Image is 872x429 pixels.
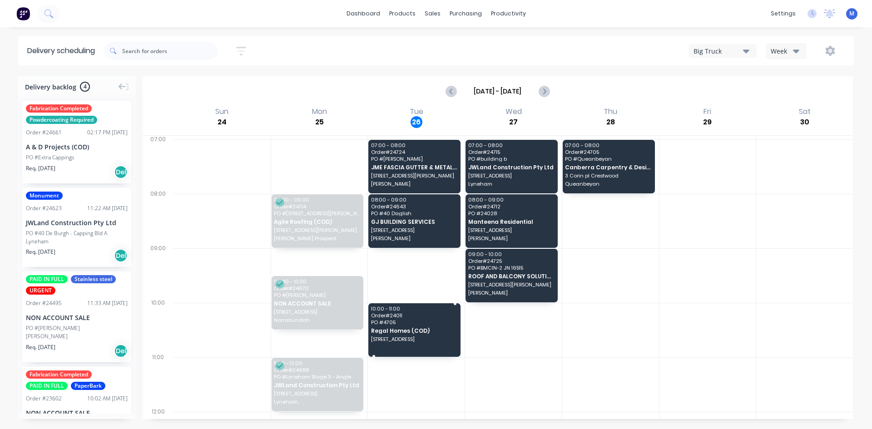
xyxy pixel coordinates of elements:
span: JME FASCIA GUTTER & METAL ROOFING [371,164,457,170]
input: Search for orders [122,42,218,60]
button: Big Truck [689,44,757,58]
span: [STREET_ADDRESS] [371,336,457,342]
span: [STREET_ADDRESS] [468,173,555,178]
span: Req. [DATE] [26,343,55,351]
span: [STREET_ADDRESS][PERSON_NAME] [274,227,360,233]
span: Req. [DATE] [26,248,55,256]
div: 24 [216,116,228,128]
span: Monument [26,192,63,200]
div: Order # 23602 [26,394,62,403]
span: Order # 24011 [371,313,457,318]
div: Order # 24623 [26,204,62,212]
span: PO # 40 Daglish [371,211,457,216]
div: Order # 24661 [26,128,62,137]
span: NON ACCOUNT SALE [274,301,360,306]
span: PO # [STREET_ADDRESS][PERSON_NAME] [274,211,360,216]
a: dashboard [342,7,385,20]
span: 08:00 - 09:00 [468,197,555,202]
div: Mon [309,107,330,116]
span: ROOF AND BALCONY SOLUTIONS [468,273,555,279]
span: Powdercoating Required [26,116,97,124]
div: [PERSON_NAME] [26,332,128,340]
span: Canberra Carpentry & Design [565,164,651,170]
div: productivity [486,7,530,20]
div: sales [420,7,445,20]
span: [PERSON_NAME] Prospect [274,236,360,241]
div: Sat [796,107,813,116]
span: Lyneham, [274,399,360,404]
div: 10:02 AM [DATE] [87,394,128,403]
span: [STREET_ADDRESS][PERSON_NAME] [468,282,555,287]
span: Order # 24725 [468,258,555,264]
span: [PERSON_NAME] [371,181,457,187]
span: 08:00 - 09:00 [274,197,360,202]
span: PO # building b [468,156,555,162]
span: Fabrication Completed [26,370,92,379]
div: Del [114,165,128,179]
span: Stainless steel [71,275,116,283]
div: PO #40 De Burgh - Capping Bld A [26,229,107,237]
span: [PERSON_NAME] [468,236,555,241]
img: Factory [16,7,30,20]
span: PO # Queanbeyan [565,156,651,162]
span: Order # 24643 [371,204,457,209]
div: Week [771,46,797,56]
div: Tue [407,107,426,116]
div: 09:00 [143,243,173,297]
span: Delivery backlog [25,82,76,92]
div: 30 [799,116,811,128]
span: Order # 24715 [468,149,555,155]
span: URGENT [26,286,55,295]
div: A & D Projects (COD) [26,142,128,152]
div: Del [114,344,128,358]
div: Fri [701,107,714,116]
div: PO #[PERSON_NAME] [26,324,80,332]
span: [PERSON_NAME] [371,236,457,241]
div: 26 [411,116,422,128]
div: 11:00 [143,352,173,406]
span: Order # 24705 [565,149,651,155]
div: 02:17 PM [DATE] [87,128,128,137]
span: [STREET_ADDRESS] [371,227,457,233]
span: Req. [DATE] [26,164,55,173]
div: Lyneham [26,237,128,246]
div: Order # 24495 [26,299,62,307]
span: PAID IN FULL [26,382,68,390]
span: Agile Roofing (COD) [274,219,360,225]
div: Big Truck [694,46,743,56]
span: Order # 24712 [468,204,555,209]
div: Thu [601,107,620,116]
span: [STREET_ADDRESS] [468,227,555,233]
span: PO # 24028 [468,211,555,216]
span: 11:00 - 12:00 [274,360,360,366]
span: 09:30 - 10:30 [274,279,360,284]
div: 27 [508,116,520,128]
span: JWLand Construction Pty Ltd [274,382,360,388]
span: Regal Homes (COD) [371,328,457,334]
span: 3 Corin pl Crestwood [565,173,651,178]
div: PO #Extra Cappings [26,153,74,162]
div: Wed [503,107,525,116]
div: 11:33 AM [DATE] [87,299,128,307]
span: 08:00 - 09:00 [371,197,457,202]
div: Del [114,249,128,262]
span: Manteena Residential [468,219,555,225]
span: Order # 24688 [274,367,360,373]
span: PO # [PERSON_NAME] [371,156,457,162]
span: JWLand Construction Pty Ltd [468,164,555,170]
span: PO # BMCIN-2 JN 16515 [468,265,555,271]
span: PAID IN FULL [26,275,68,283]
div: NON ACCOUNT SALE [26,313,128,322]
div: NON ACCOUNT SALE [26,408,128,418]
div: 25 [313,116,325,128]
span: Narrabundah [274,317,360,323]
div: products [385,7,420,20]
span: 07:00 - 08:00 [371,143,457,148]
div: JWLand Construction Pty Ltd [26,218,128,227]
span: Fabrication Completed [26,104,92,113]
span: Queanbeyan [565,181,651,187]
span: [PERSON_NAME] [468,290,555,296]
span: PaperBark [71,382,105,390]
div: settings [766,7,800,20]
span: 09:00 - 10:00 [468,251,555,257]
